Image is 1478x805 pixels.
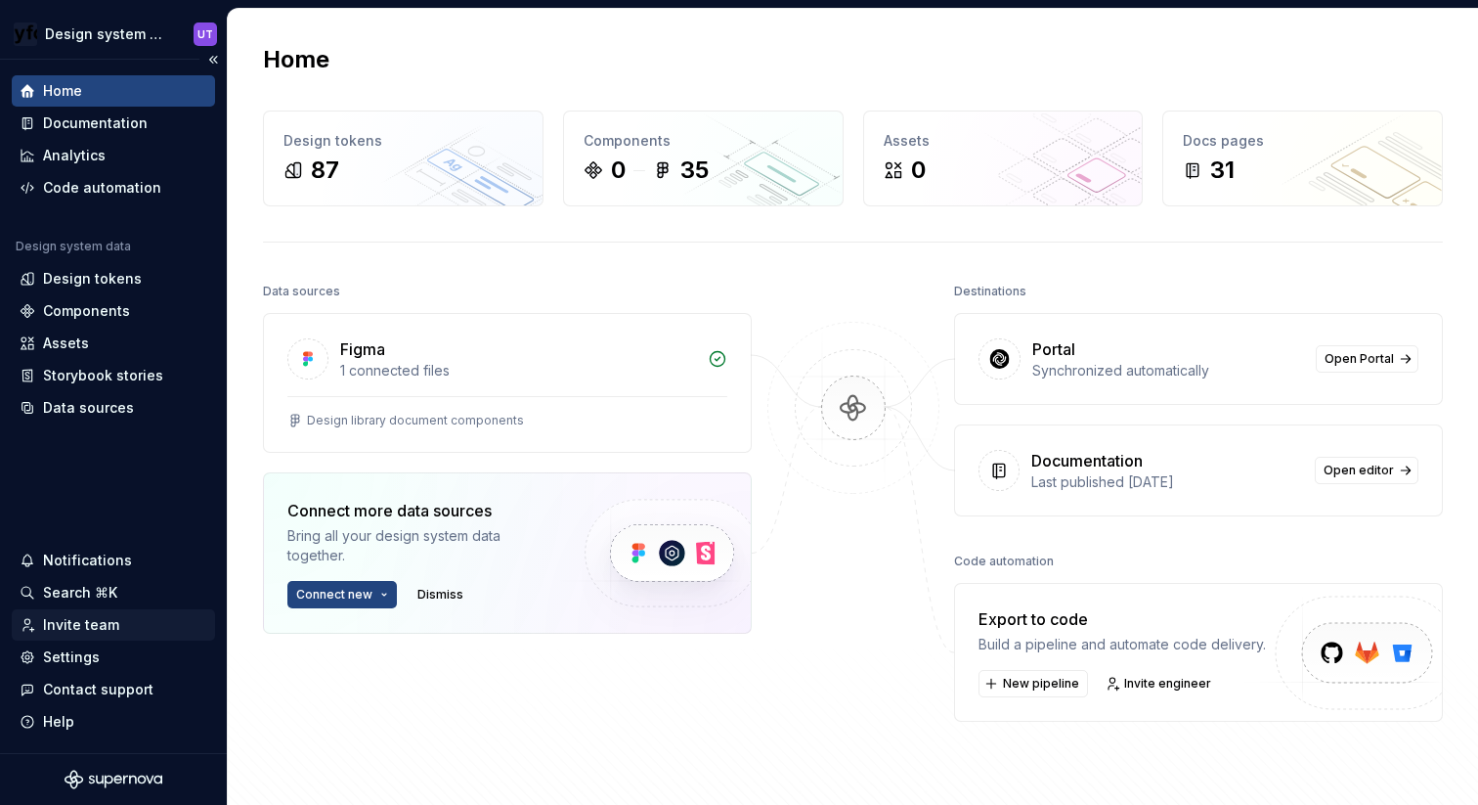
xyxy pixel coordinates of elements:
[12,263,215,294] a: Design tokens
[978,635,1266,654] div: Build a pipeline and automate code delivery.
[43,81,82,101] div: Home
[43,583,117,603] div: Search ⌘K
[4,13,223,55] button: Design system documentationUT
[1183,131,1422,151] div: Docs pages
[884,131,1123,151] div: Assets
[1003,676,1079,692] span: New pipeline
[45,24,170,44] div: Design system documentation
[1031,449,1143,472] div: Documentation
[978,607,1266,631] div: Export to code
[12,706,215,738] button: Help
[12,642,215,673] a: Settings
[12,108,215,139] a: Documentation
[12,295,215,327] a: Components
[863,111,1144,206] a: Assets0
[263,313,752,453] a: Figma1 connected filesDesign library document components
[43,551,132,570] div: Notifications
[43,366,163,385] div: Storybook stories
[340,361,696,380] div: 1 connected files
[1315,457,1418,484] a: Open editor
[1031,472,1303,492] div: Last published [DATE]
[1324,463,1394,478] span: Open editor
[1032,361,1304,380] div: Synchronized automatically
[197,26,213,42] div: UT
[296,587,372,603] span: Connect new
[43,680,153,699] div: Contact support
[43,146,106,165] div: Analytics
[43,398,134,418] div: Data sources
[680,155,709,186] div: 35
[12,545,215,576] button: Notifications
[1124,676,1211,692] span: Invite engineer
[12,140,215,171] a: Analytics
[611,155,626,186] div: 0
[43,648,100,667] div: Settings
[283,131,523,151] div: Design tokens
[12,577,215,608] button: Search ⌘K
[417,587,463,603] span: Dismiss
[43,712,74,732] div: Help
[65,770,162,789] svg: Supernova Logo
[43,178,161,198] div: Code automation
[12,172,215,203] a: Code automation
[1316,345,1418,373] a: Open Portal
[287,581,397,608] button: Connect new
[340,337,385,361] div: Figma
[263,111,543,206] a: Design tokens87
[12,674,215,705] button: Contact support
[12,360,215,391] a: Storybook stories
[1032,337,1075,361] div: Portal
[263,278,340,305] div: Data sources
[954,278,1026,305] div: Destinations
[307,413,524,428] div: Design library document components
[954,548,1054,575] div: Code automation
[199,46,227,73] button: Collapse sidebar
[409,581,472,608] button: Dismiss
[43,113,148,133] div: Documentation
[563,111,844,206] a: Components035
[12,75,215,107] a: Home
[584,131,823,151] div: Components
[43,334,89,353] div: Assets
[12,328,215,359] a: Assets
[287,526,551,565] div: Bring all your design system data together.
[1325,351,1394,367] span: Open Portal
[14,22,37,46] img: 35c920ca-33bc-4472-a10a-b6aae37cc48f.png
[1210,155,1235,186] div: 31
[12,392,215,424] a: Data sources
[978,670,1088,697] button: New pipeline
[287,499,551,522] div: Connect more data sources
[1162,111,1443,206] a: Docs pages31
[1100,670,1220,697] a: Invite engineer
[263,44,329,75] h2: Home
[43,615,119,635] div: Invite team
[43,269,142,289] div: Design tokens
[311,155,339,186] div: 87
[911,155,926,186] div: 0
[16,239,131,254] div: Design system data
[12,609,215,641] a: Invite team
[43,301,130,321] div: Components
